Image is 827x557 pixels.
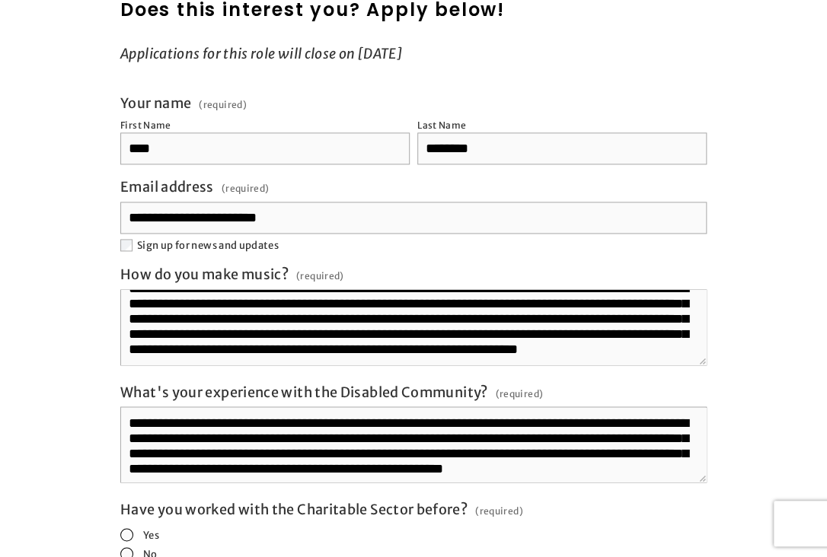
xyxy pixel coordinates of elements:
[120,178,214,196] span: Email address
[417,119,466,131] div: Last Name
[475,500,523,520] span: (required)
[120,94,191,112] span: Your name
[120,45,402,62] em: Applications for this role will close on [DATE]
[137,239,279,252] span: Sign up for news and updates
[120,239,133,251] input: Sign up for news and updates
[120,500,468,517] span: Have you worked with the Charitable Sector before?
[222,178,270,199] span: (required)
[495,383,543,403] span: (required)
[296,266,344,286] span: (required)
[120,383,487,400] span: What's your experience with the Disabled Community?
[199,100,247,110] span: (required)
[120,119,171,131] div: First Name
[120,266,289,283] span: How do you make music?
[143,528,159,541] span: Yes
